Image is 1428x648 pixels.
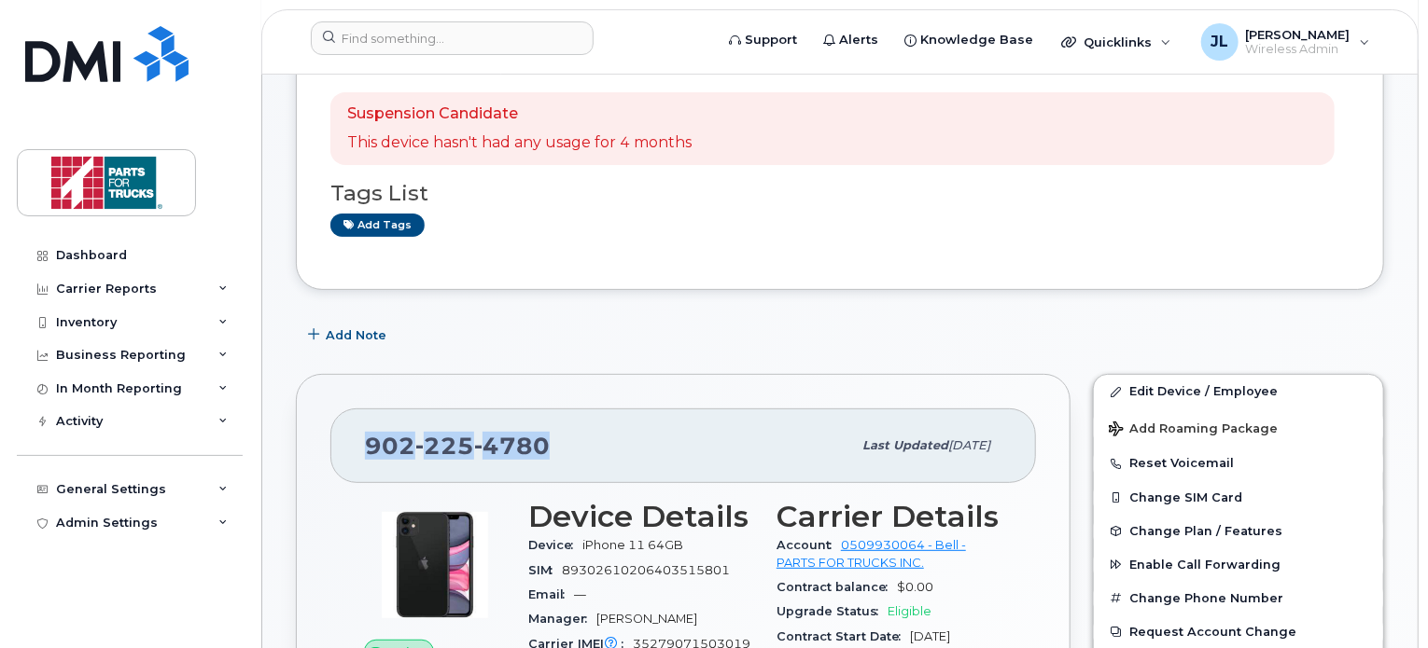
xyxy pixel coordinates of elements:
[311,21,594,55] input: Find something...
[1188,23,1383,61] div: Jessica Lam
[347,103,692,125] p: Suspension Candidate
[582,538,683,552] span: iPhone 11 64GB
[296,318,402,352] button: Add Note
[897,580,933,594] span: $0.00
[1246,42,1351,57] span: Wireless Admin
[1094,447,1383,480] button: Reset Voicemail
[777,580,897,594] span: Contract balance
[777,604,888,618] span: Upgrade Status
[777,538,841,552] span: Account
[562,563,730,577] span: 89302610206403515801
[379,509,491,621] img: iPhone_11.jpg
[1094,408,1383,447] button: Add Roaming Package
[745,31,797,49] span: Support
[415,432,474,460] span: 225
[1109,421,1278,439] span: Add Roaming Package
[347,132,692,154] p: This device hasn't had any usage for 4 months
[810,21,891,59] a: Alerts
[862,438,948,452] span: Last updated
[920,31,1033,49] span: Knowledge Base
[596,612,697,626] span: [PERSON_NAME]
[365,432,550,460] span: 902
[528,563,562,577] span: SIM
[474,432,550,460] span: 4780
[948,438,990,452] span: [DATE]
[777,629,910,643] span: Contract Start Date
[330,214,425,237] a: Add tags
[891,21,1046,59] a: Knowledge Base
[528,612,596,626] span: Manager
[1094,582,1383,615] button: Change Phone Number
[1129,558,1281,572] span: Enable Call Forwarding
[888,604,931,618] span: Eligible
[839,31,878,49] span: Alerts
[326,326,386,344] span: Add Note
[528,538,582,552] span: Device
[528,587,574,601] span: Email
[716,21,810,59] a: Support
[1246,27,1351,42] span: [PERSON_NAME]
[777,538,966,569] a: 0509930064 - Bell - PARTS FOR TRUCKS INC.
[1094,515,1383,548] button: Change Plan / Features
[1211,31,1228,53] span: JL
[910,629,950,643] span: [DATE]
[1094,548,1383,582] button: Enable Call Forwarding
[1094,481,1383,515] button: Change SIM Card
[1129,524,1282,538] span: Change Plan / Features
[574,587,586,601] span: —
[1094,375,1383,408] a: Edit Device / Employee
[777,500,1002,533] h3: Carrier Details
[330,182,1350,205] h3: Tags List
[1048,23,1184,61] div: Quicklinks
[1084,34,1152,49] span: Quicklinks
[528,500,754,533] h3: Device Details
